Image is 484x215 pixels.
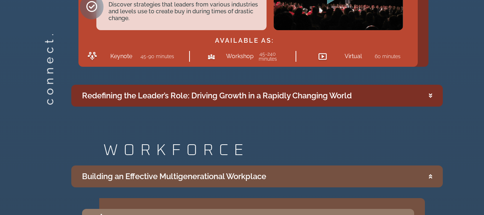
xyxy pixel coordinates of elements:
[43,93,55,105] h2: connect.
[71,165,443,187] summary: Building an Effective Multigenerational Workplace
[375,54,401,59] h2: 60 minutes
[82,37,407,44] h2: AVAILABLE AS:
[259,51,277,62] a: 45-240 minutes
[109,1,259,22] h2: Discover strategies that leaders from various industries and levels use to create buy in during t...
[345,53,362,59] h2: Virtual
[82,170,266,182] div: Building an Effective Multigenerational Workplace
[71,85,443,107] summary: Redefining the Leader’s Role: Driving Growth in a Rapidly Changing World
[140,54,174,59] h2: 45-90 minutes
[104,142,443,158] h2: WORKFORCE
[110,53,132,59] h2: Keynote
[82,90,352,102] div: Redefining the Leader’s Role: Driving Growth in a Rapidly Changing World
[226,53,247,59] h2: Workshop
